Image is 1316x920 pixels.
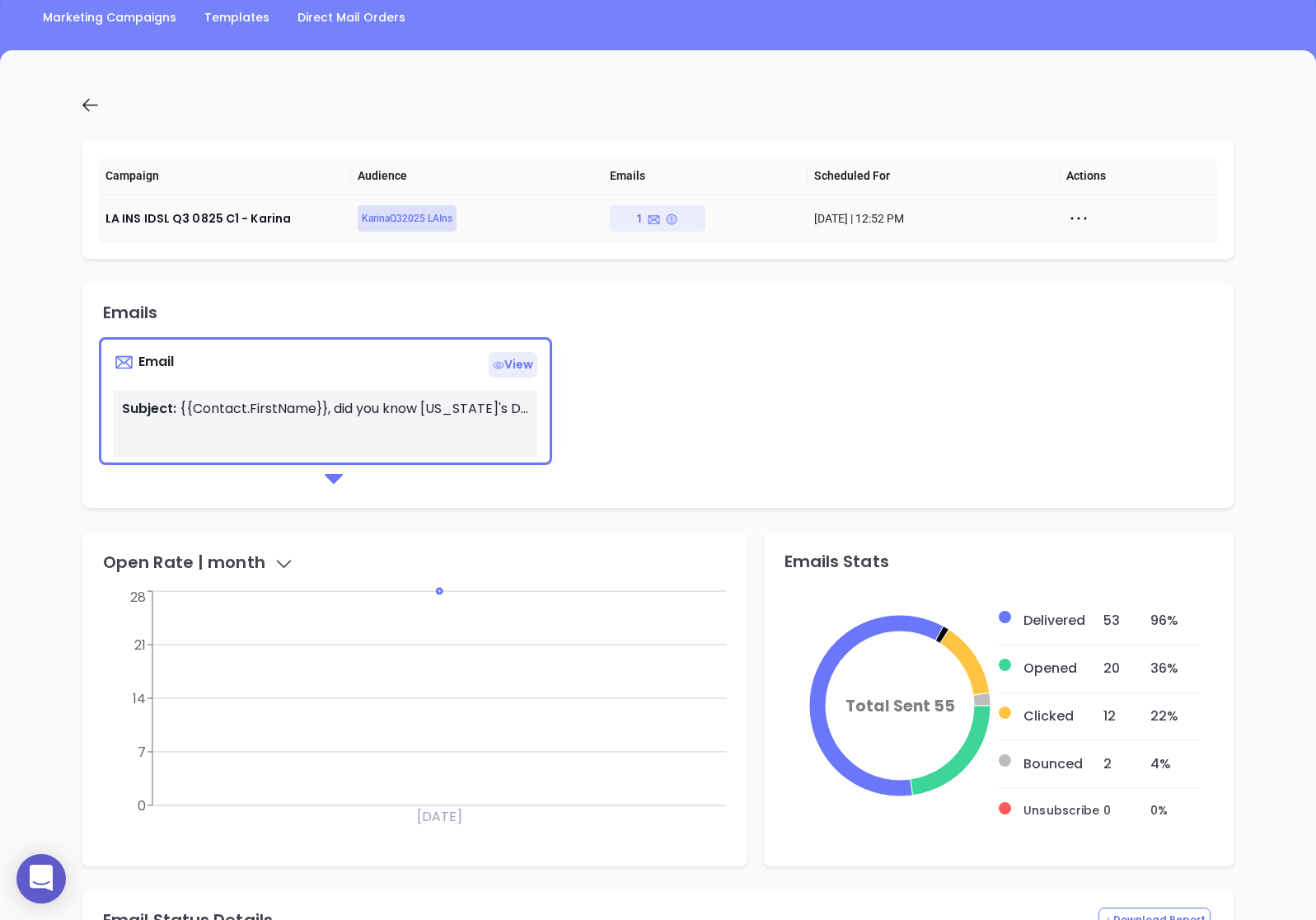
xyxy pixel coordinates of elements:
[1103,659,1137,678] div: 20
[489,352,537,378] span: View
[1150,802,1201,810] div: 0 %
[351,157,603,195] th: Audience
[1103,706,1137,726] div: 12
[1023,802,1091,810] div: Unsubscribe
[138,743,146,762] tspan: 7
[362,209,452,228] span: KarinaQ32025 LAIns
[122,399,176,418] span: Subject:
[808,157,1060,195] th: Scheduled For
[134,636,146,655] tspan: 21
[103,553,294,574] div: Open Rate |
[1023,659,1091,678] div: Opened
[636,205,678,232] div: 1
[1150,659,1201,678] div: 36 %
[1023,611,1091,631] div: Delivered
[33,4,186,31] a: Marketing Campaigns
[130,588,146,607] tspan: 28
[1150,754,1201,774] div: 4 %
[1023,754,1091,774] div: Bounced
[1060,157,1217,195] th: Actions
[105,209,344,228] div: LA INS IDSL Q3 0825 C1 - Karina
[814,209,1053,228] div: [DATE] | 12:52 PM
[133,689,146,708] tspan: 14
[1103,611,1137,631] div: 53
[1023,706,1091,726] div: Clicked
[1150,706,1201,726] div: 22 %
[208,551,294,574] span: month
[1150,611,1201,631] div: 96 %
[845,695,954,717] tspan: Total Sent 55
[138,352,174,371] span: Email
[122,399,529,419] p: {{Contact.FirstName}}, did you know [US_STATE]'s Data Protection Law is now being enforced?
[103,304,158,321] div: Emails
[194,4,279,31] a: Templates
[603,157,808,195] th: Emails
[288,4,415,31] a: Direct Mail Orders
[1103,802,1137,810] div: 0
[417,807,462,826] tspan: [DATE]
[138,796,146,815] tspan: 0
[784,553,889,570] div: Emails Stats
[99,157,351,195] th: Campaign
[1103,754,1137,774] div: 2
